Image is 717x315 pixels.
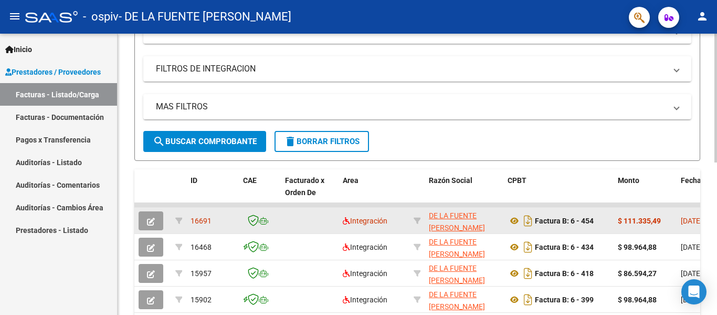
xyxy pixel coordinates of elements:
span: Borrar Filtros [284,137,360,146]
strong: $ 98.964,88 [618,243,657,251]
mat-icon: person [696,10,709,23]
span: Inicio [5,44,32,55]
span: [DATE] [681,296,702,304]
span: DE LA FUENTE [PERSON_NAME] [429,290,485,311]
span: 16691 [191,217,212,225]
div: 27335692816 [429,262,499,284]
strong: Factura B: 6 - 434 [535,243,594,251]
span: Monto [618,176,639,185]
span: Integración [343,296,387,304]
span: 15902 [191,296,212,304]
span: - ospiv [83,5,119,28]
datatable-header-cell: CAE [239,169,281,216]
strong: Factura B: 6 - 418 [535,269,594,278]
span: DE LA FUENTE [PERSON_NAME] [429,238,485,258]
span: [DATE] [681,243,702,251]
strong: $ 111.335,49 [618,217,661,225]
mat-panel-title: MAS FILTROS [156,101,666,113]
button: Buscar Comprobante [143,131,266,152]
div: Open Intercom Messenger [681,279,707,304]
strong: $ 98.964,88 [618,296,657,304]
button: Borrar Filtros [275,131,369,152]
mat-panel-title: FILTROS DE INTEGRACION [156,63,666,75]
i: Descargar documento [521,212,535,229]
strong: Factura B: 6 - 454 [535,217,594,225]
mat-expansion-panel-header: MAS FILTROS [143,94,691,119]
span: DE LA FUENTE [PERSON_NAME] [429,211,485,232]
mat-expansion-panel-header: FILTROS DE INTEGRACION [143,56,691,82]
i: Descargar documento [521,239,535,256]
strong: $ 86.594,27 [618,269,657,278]
span: 15957 [191,269,212,278]
datatable-header-cell: Facturado x Orden De [281,169,339,216]
datatable-header-cell: ID [186,169,239,216]
datatable-header-cell: CPBT [503,169,614,216]
span: Razón Social [429,176,472,185]
span: [DATE] [681,217,702,225]
span: Prestadores / Proveedores [5,66,101,78]
datatable-header-cell: Area [339,169,409,216]
span: [DATE] [681,269,702,278]
span: Buscar Comprobante [153,137,257,146]
datatable-header-cell: Razón Social [425,169,503,216]
span: Integración [343,269,387,278]
span: ID [191,176,197,185]
div: 27335692816 [429,289,499,311]
span: CAE [243,176,257,185]
span: 16468 [191,243,212,251]
mat-icon: delete [284,135,297,148]
mat-icon: menu [8,10,21,23]
strong: Factura B: 6 - 399 [535,296,594,304]
mat-icon: search [153,135,165,148]
span: Facturado x Orden De [285,176,324,197]
i: Descargar documento [521,291,535,308]
i: Descargar documento [521,265,535,282]
div: 27335692816 [429,236,499,258]
span: - DE LA FUENTE [PERSON_NAME] [119,5,291,28]
span: Integración [343,243,387,251]
span: Integración [343,217,387,225]
datatable-header-cell: Monto [614,169,677,216]
span: Area [343,176,358,185]
span: CPBT [508,176,526,185]
div: 27335692816 [429,210,499,232]
span: DE LA FUENTE [PERSON_NAME] [429,264,485,284]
